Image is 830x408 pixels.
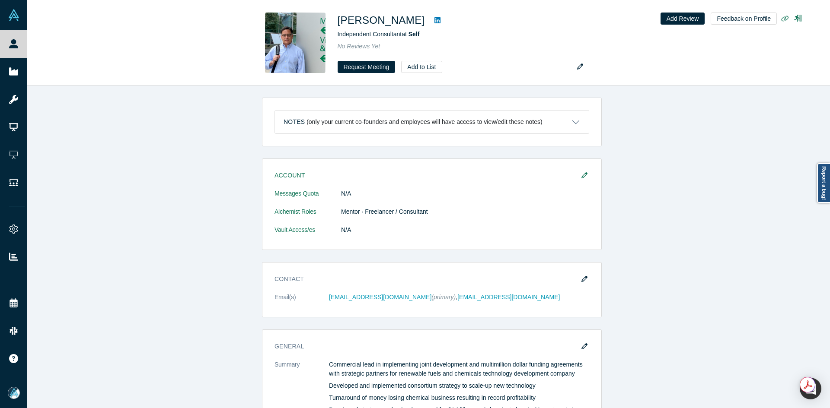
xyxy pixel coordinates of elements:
h3: Account [275,171,577,180]
img: Ralph Lerner's Profile Image [265,13,326,73]
dd: N/A [341,189,589,198]
dd: Mentor · Freelancer / Consultant [341,207,589,216]
p: (only your current co-founders and employees will have access to view/edit these notes) [306,118,543,126]
h3: Notes [284,117,305,127]
dd: N/A [341,225,589,234]
a: [EMAIL_ADDRESS][DOMAIN_NAME] [457,294,560,300]
span: Independent Consultant at [338,31,420,38]
button: Notes (only your current co-founders and employees will have access to view/edit these notes) [275,111,589,133]
dd: , [329,293,589,302]
button: Add Review [661,13,705,25]
img: Mia Scott's Account [8,387,20,399]
dt: Vault Access/es [275,225,341,244]
img: Alchemist Vault Logo [8,9,20,21]
a: [EMAIL_ADDRESS][DOMAIN_NAME] [329,294,431,300]
a: Self [409,31,420,38]
h1: [PERSON_NAME] [338,13,425,28]
span: No Reviews Yet [338,43,380,50]
a: Report a bug! [817,163,830,203]
button: Request Meeting [338,61,396,73]
button: Feedback on Profile [711,13,777,25]
button: Add to List [401,61,442,73]
p: Commercial lead in implementing joint development and multimillion dollar funding agreements with... [329,360,589,378]
dt: Email(s) [275,293,329,311]
dt: Messages Quota [275,189,341,207]
p: Turnaround of money losing chemical business resulting in record profitability [329,393,589,402]
dt: Alchemist Roles [275,207,341,225]
h3: General [275,342,577,351]
span: (primary) [431,294,456,300]
p: Developed and implemented consortium strategy to scale-up new technology [329,381,589,390]
h3: Contact [275,275,577,284]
